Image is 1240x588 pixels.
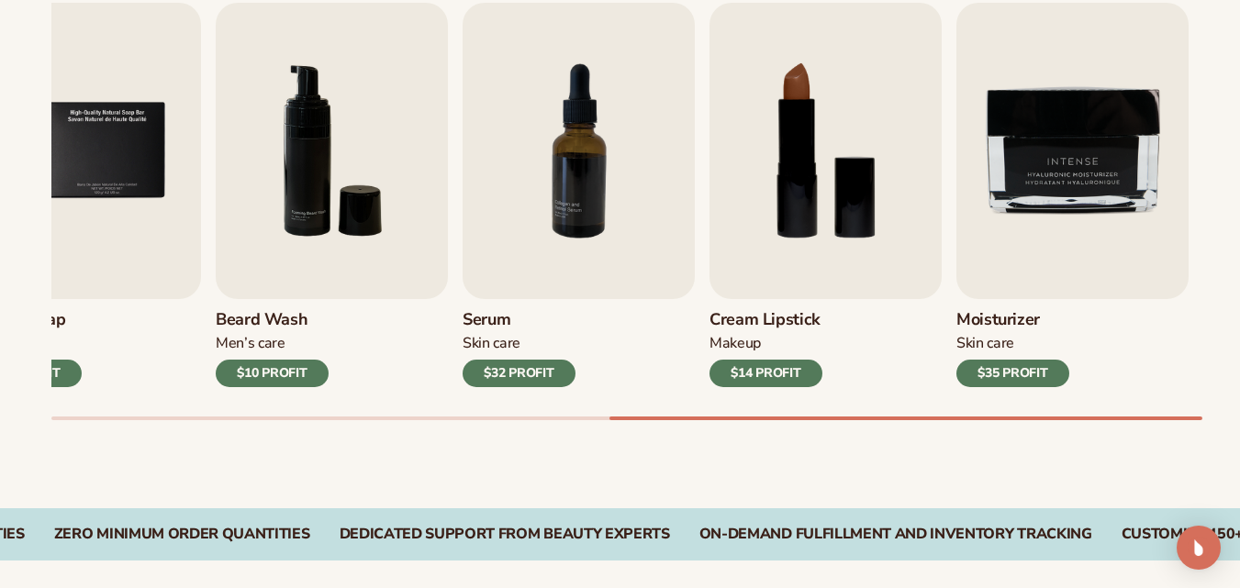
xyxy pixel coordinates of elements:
h3: Serum [463,310,575,330]
div: On-Demand Fulfillment and Inventory Tracking [699,526,1092,543]
div: Skin Care [463,334,575,353]
div: Skin Care [956,334,1069,353]
a: 7 / 9 [463,3,695,387]
div: $14 PROFIT [709,360,822,387]
a: 9 / 9 [956,3,1189,387]
div: $35 PROFIT [956,360,1069,387]
div: Men’s Care [216,334,329,353]
a: 6 / 9 [216,3,448,387]
h3: Beard Wash [216,310,329,330]
h3: Moisturizer [956,310,1069,330]
div: $32 PROFIT [463,360,575,387]
div: Makeup [709,334,822,353]
div: $10 PROFIT [216,360,329,387]
div: Zero Minimum Order QuantitieS [54,526,310,543]
div: Open Intercom Messenger [1177,526,1221,570]
h3: Cream Lipstick [709,310,822,330]
div: Dedicated Support From Beauty Experts [340,526,670,543]
a: 8 / 9 [709,3,942,387]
